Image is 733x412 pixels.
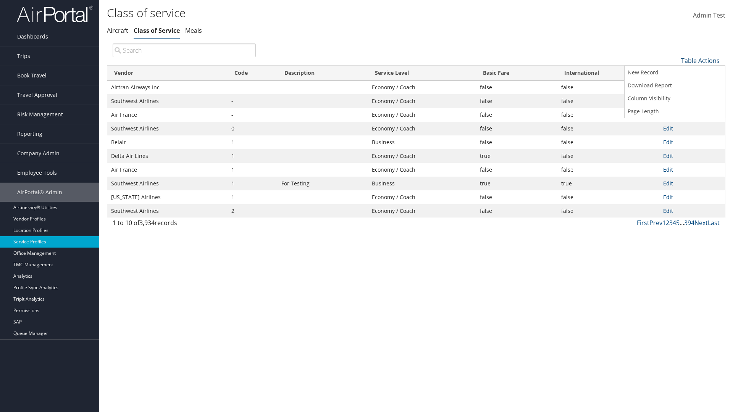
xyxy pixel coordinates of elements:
span: Dashboards [17,27,48,46]
span: Reporting [17,124,42,143]
img: airportal-logo.png [17,5,93,23]
span: AirPortal® Admin [17,183,62,202]
span: Travel Approval [17,85,57,105]
a: New Record [625,66,725,79]
span: Book Travel [17,66,47,85]
a: Download Report [625,79,725,92]
span: Employee Tools [17,163,57,182]
span: Company Admin [17,144,60,163]
span: Risk Management [17,105,63,124]
span: Trips [17,47,30,66]
a: Column Visibility [625,92,725,105]
a: Page Length [625,105,725,118]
